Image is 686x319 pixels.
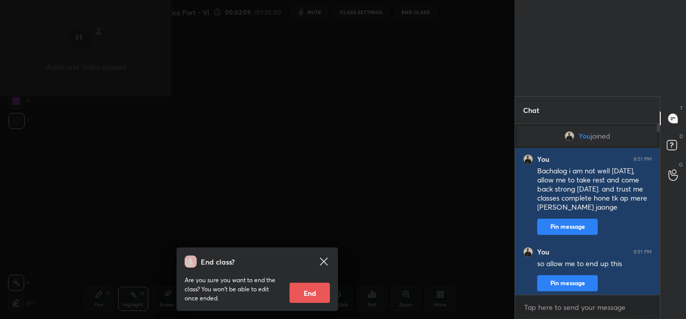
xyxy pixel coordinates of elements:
span: joined [591,132,610,140]
div: 9:51 PM [634,156,652,162]
p: Are you sure you want to end the class? You won’t be able to edit once ended. [185,276,281,303]
img: 6da85954e4d94dd18dd5c6a481ba3d11.jpg [523,247,533,257]
div: Bachalog i am not well [DATE], allow me to take rest and come back strong [DATE]. and trust me cl... [537,166,652,213]
button: Pin message [537,219,598,235]
span: You [579,132,591,140]
button: Pin message [537,275,598,291]
p: T [680,104,683,112]
button: End [290,283,330,303]
div: 9:51 PM [634,249,652,255]
h4: End class? [201,257,235,267]
p: G [679,161,683,168]
div: grid [515,124,660,295]
h6: You [537,155,549,164]
img: 6da85954e4d94dd18dd5c6a481ba3d11.jpg [564,131,575,141]
img: 6da85954e4d94dd18dd5c6a481ba3d11.jpg [523,154,533,164]
div: so allow me to end up this [537,259,652,269]
h6: You [537,247,549,257]
p: Chat [515,97,547,123]
p: D [679,133,683,140]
